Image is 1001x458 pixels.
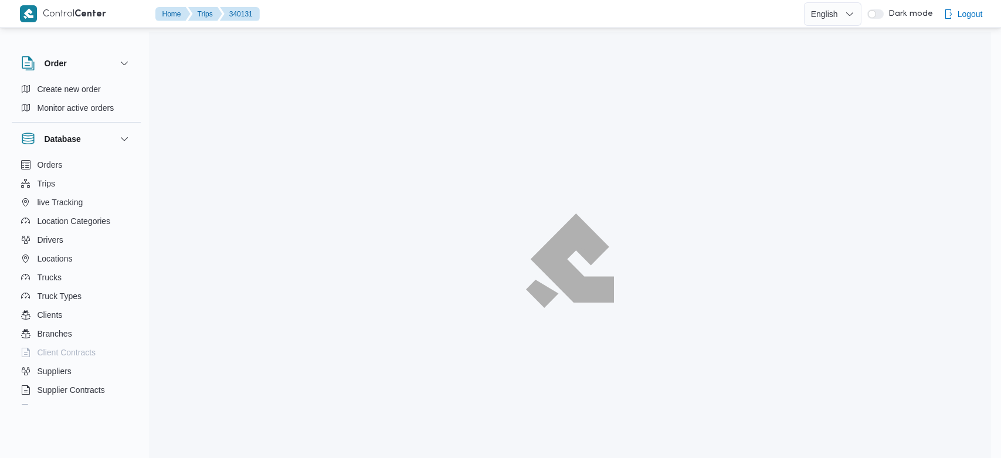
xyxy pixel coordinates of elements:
span: Locations [38,252,73,266]
button: Home [155,7,191,21]
span: Trucks [38,270,62,284]
span: Monitor active orders [38,101,114,115]
button: Locations [16,249,136,268]
button: Branches [16,324,136,343]
span: Orders [38,158,63,172]
b: Center [74,10,106,19]
span: Devices [38,402,67,416]
button: Trips [16,174,136,193]
button: Database [21,132,131,146]
button: Monitor active orders [16,99,136,117]
span: Location Categories [38,214,111,228]
span: Suppliers [38,364,72,378]
span: Logout [958,7,983,21]
span: Client Contracts [38,345,96,359]
img: ILLA Logo [532,220,608,300]
button: Order [21,56,131,70]
div: Database [12,155,141,409]
span: live Tracking [38,195,83,209]
button: Trucks [16,268,136,287]
h3: Database [45,132,81,146]
button: Drivers [16,230,136,249]
span: Create new order [38,82,101,96]
button: Logout [939,2,988,26]
span: Truck Types [38,289,82,303]
button: Location Categories [16,212,136,230]
button: Truck Types [16,287,136,306]
span: Branches [38,327,72,341]
span: Dark mode [884,9,933,19]
button: Suppliers [16,362,136,381]
img: X8yXhbKr1z7QwAAAABJRU5ErkJggg== [20,5,37,22]
button: Trips [188,7,222,21]
button: Clients [16,306,136,324]
span: Clients [38,308,63,322]
button: Supplier Contracts [16,381,136,399]
h3: Order [45,56,67,70]
span: Trips [38,177,56,191]
button: Orders [16,155,136,174]
div: Order [12,80,141,122]
span: Drivers [38,233,63,247]
span: Supplier Contracts [38,383,105,397]
button: 340131 [220,7,260,21]
button: Create new order [16,80,136,99]
button: Client Contracts [16,343,136,362]
button: Devices [16,399,136,418]
button: live Tracking [16,193,136,212]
